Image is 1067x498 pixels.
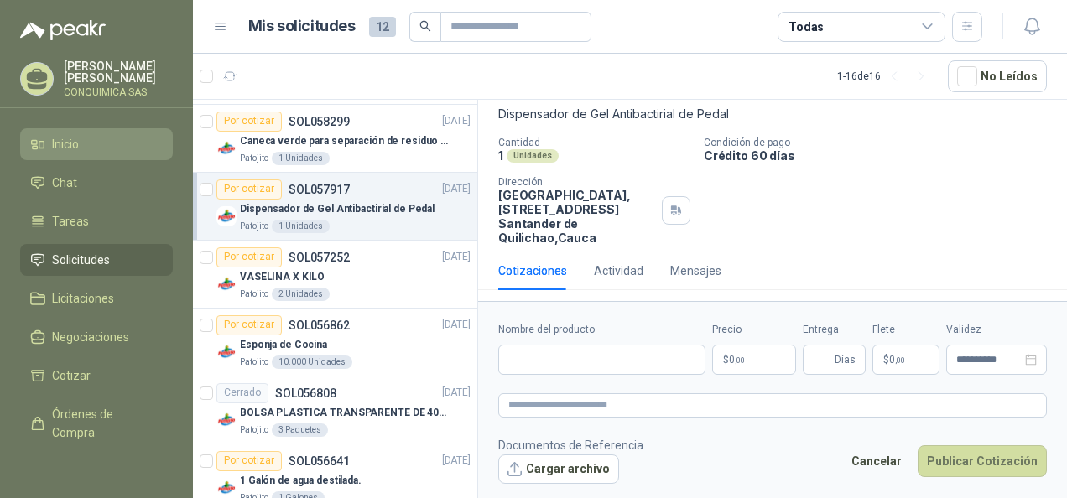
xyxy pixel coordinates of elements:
p: SOL058299 [289,116,350,127]
div: Por cotizar [216,451,282,471]
span: Negociaciones [52,328,129,346]
div: Todas [789,18,824,36]
p: SOL057252 [289,252,350,263]
p: [DATE] [442,113,471,129]
a: CerradoSOL056808[DATE] Company LogoBOLSA PLASTICA TRANSPARENTE DE 40*60 CMSPatojito3 Paquetes [193,376,477,444]
div: 1 Unidades [272,220,330,233]
div: 1 Unidades [272,152,330,165]
span: Licitaciones [52,289,114,308]
button: Publicar Cotización [918,445,1047,477]
span: 0 [889,355,905,365]
span: Tareas [52,212,89,231]
label: Flete [872,322,939,338]
p: VASELINA X KILO [240,269,325,285]
div: 2 Unidades [272,288,330,301]
p: 1 [498,148,503,163]
p: Crédito 60 días [704,148,1060,163]
label: Validez [946,322,1047,338]
div: Por cotizar [216,112,282,132]
img: Company Logo [216,478,237,498]
img: Company Logo [216,410,237,430]
label: Entrega [803,322,866,338]
div: Unidades [507,149,559,163]
div: Por cotizar [216,179,282,200]
button: No Leídos [948,60,1047,92]
img: Company Logo [216,274,237,294]
div: Mensajes [670,262,721,280]
h1: Mis solicitudes [248,14,356,39]
div: Por cotizar [216,315,282,335]
p: Cantidad [498,137,690,148]
p: 1 Galón de agua destilada. [240,473,362,489]
p: Caneca verde para separación de residuo 55 LT [240,133,449,149]
a: Por cotizarSOL057252[DATE] Company LogoVASELINA X KILOPatojito2 Unidades [193,241,477,309]
div: Cotizaciones [498,262,567,280]
img: Company Logo [216,342,237,362]
a: Remisiones [20,455,173,487]
a: Por cotizarSOL058299[DATE] Company LogoCaneca verde para separación de residuo 55 LTPatojito1 Uni... [193,105,477,173]
label: Precio [712,322,796,338]
a: Negociaciones [20,321,173,353]
div: 10.000 Unidades [272,355,352,369]
p: Documentos de Referencia [498,436,643,454]
a: Cotizar [20,360,173,392]
span: Días [835,345,856,374]
a: Tareas [20,205,173,237]
p: SOL056808 [275,387,336,399]
p: SOL056641 [289,455,350,467]
p: [GEOGRAPHIC_DATA], [STREET_ADDRESS] Santander de Quilichao , Cauca [498,188,655,245]
p: [DATE] [442,385,471,401]
a: Por cotizarSOL057917[DATE] Company LogoDispensador de Gel Antibactirial de PedalPatojito1 Unidades [193,173,477,241]
p: SOL057917 [289,184,350,195]
button: Cancelar [842,445,911,477]
p: $ 0,00 [872,345,939,375]
p: Patojito [240,152,268,165]
a: Por cotizarSOL056862[DATE] Company LogoEsponja de CocinaPatojito10.000 Unidades [193,309,477,376]
div: Por cotizar [216,247,282,267]
p: Patojito [240,423,268,437]
span: Solicitudes [52,251,110,269]
div: Actividad [594,262,643,280]
p: [DATE] [442,249,471,265]
p: BOLSA PLASTICA TRANSPARENTE DE 40*60 CMS [240,405,449,421]
span: 0 [729,355,745,365]
div: 3 Paquetes [272,423,328,437]
p: CONQUIMICA SAS [64,87,173,97]
span: Chat [52,174,77,192]
p: Esponja de Cocina [240,337,327,353]
span: 12 [369,17,396,37]
a: Licitaciones [20,283,173,314]
p: [PERSON_NAME] [PERSON_NAME] [64,60,173,84]
p: Patojito [240,355,268,369]
a: Chat [20,167,173,199]
p: SOL056862 [289,319,350,331]
a: Inicio [20,128,173,160]
p: [DATE] [442,453,471,469]
p: Dispensador de Gel Antibactirial de Pedal [498,105,1047,123]
p: [DATE] [442,317,471,333]
span: $ [883,355,889,365]
button: Cargar archivo [498,454,619,485]
span: search [419,20,431,32]
div: Cerrado [216,383,268,403]
p: [DATE] [442,181,471,197]
span: ,00 [735,355,745,365]
a: Órdenes de Compra [20,398,173,449]
img: Company Logo [216,138,237,158]
div: 1 - 16 de 16 [837,63,934,90]
img: Logo peakr [20,20,106,40]
img: Company Logo [216,206,237,226]
p: $0,00 [712,345,796,375]
span: Órdenes de Compra [52,405,157,442]
p: Dispensador de Gel Antibactirial de Pedal [240,201,435,217]
label: Nombre del producto [498,322,705,338]
p: Condición de pago [704,137,1060,148]
span: ,00 [895,355,905,365]
a: Solicitudes [20,244,173,276]
p: Patojito [240,288,268,301]
span: Cotizar [52,366,91,385]
span: Inicio [52,135,79,153]
p: Dirección [498,176,655,188]
p: Patojito [240,220,268,233]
